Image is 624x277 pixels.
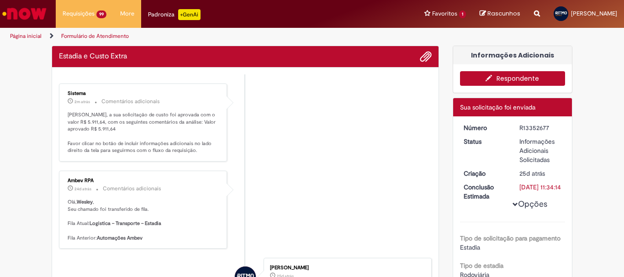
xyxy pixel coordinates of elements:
[103,185,161,193] small: Comentários adicionais
[460,243,480,251] span: Estadia
[178,9,201,20] p: +GenAi
[68,199,220,241] p: Olá, , Seu chamado foi transferido de fila. Fila Atual: Fila Anterior:
[10,32,42,40] a: Página inicial
[460,261,503,270] b: Tipo de estadia
[519,169,545,178] time: 04/08/2025 17:34:09
[68,91,220,96] div: Sistema
[148,9,201,20] div: Padroniza
[77,199,93,205] b: Wesley
[571,10,617,17] span: [PERSON_NAME]
[74,99,90,105] span: 2m atrás
[460,234,561,242] b: Tipo de solicitação para pagamento
[519,169,562,178] div: 04/08/2025 17:34:09
[61,32,129,40] a: Formulário de Atendimento
[120,9,134,18] span: More
[457,123,513,132] dt: Número
[74,186,91,192] time: 05/08/2025 19:13:01
[59,52,127,61] h2: Estadia e Custo Extra Histórico de tíquete
[519,183,562,192] div: [DATE] 11:34:14
[480,10,520,18] a: Rascunhos
[90,220,161,227] b: Logistica – Transporte – Estadia
[460,71,566,86] button: Respondente
[487,9,520,18] span: Rascunhos
[68,178,220,183] div: Ambev RPA
[457,137,513,146] dt: Status
[519,169,545,178] span: 25d atrás
[460,103,535,111] span: Sua solicitação foi enviada
[1,5,48,23] img: ServiceNow
[63,9,95,18] span: Requisições
[432,9,457,18] span: Favoritos
[96,10,106,18] span: 99
[420,51,432,63] button: Adicionar anexos
[453,46,572,64] div: Informações Adicionais
[74,186,91,192] span: 24d atrás
[457,183,513,201] dt: Conclusão Estimada
[74,99,90,105] time: 29/08/2025 11:39:36
[97,235,143,241] b: Automações Ambev
[457,169,513,178] dt: Criação
[270,265,422,271] div: [PERSON_NAME]
[7,28,409,45] ul: Trilhas de página
[459,10,466,18] span: 1
[519,137,562,164] div: Informações Adicionais Solicitadas
[519,123,562,132] div: R13352677
[101,98,160,105] small: Comentários adicionais
[68,111,220,154] p: [PERSON_NAME], a sua solicitação de custo foi aprovada com o valor R$ 5.911,64, com os seguintes ...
